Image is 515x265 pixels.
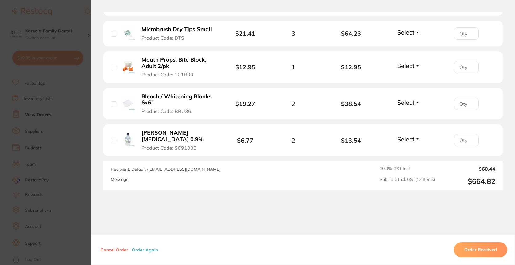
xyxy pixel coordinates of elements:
[141,108,191,114] span: Product Code: BBU36
[322,137,380,144] b: $13.54
[454,134,479,146] input: Qty
[291,100,295,107] span: 2
[291,63,295,71] span: 1
[141,93,215,106] b: Bleach / Whitening Blanks 6x6"
[141,145,196,151] span: Product Code: SC91000
[322,63,380,71] b: $12.95
[397,99,414,106] span: Select
[140,129,217,151] button: [PERSON_NAME] [MEDICAL_DATA] 0.9% Product Code: SC91000
[121,26,135,40] img: Microbrush Dry Tips Small
[141,72,193,77] span: Product Code: 101B00
[140,56,217,78] button: Mouth Props, Bite Block, Adult 2/pk Product Code: 101B00
[454,243,507,257] button: Order Received
[454,98,479,110] input: Qty
[121,132,135,147] img: Baxter Sodium Chloride 0.9%
[111,166,222,172] span: Recipient: Default ( [EMAIL_ADDRESS][DOMAIN_NAME] )
[440,166,495,172] output: $60.44
[397,135,414,143] span: Select
[440,177,495,186] output: $664.82
[454,27,479,40] input: Qty
[99,247,130,253] button: Cancel Order
[397,62,414,70] span: Select
[235,63,255,71] b: $12.95
[322,30,380,37] b: $64.23
[235,30,255,37] b: $21.41
[141,57,215,69] b: Mouth Props, Bite Block, Adult 2/pk
[291,137,295,144] span: 2
[395,28,422,36] button: Select
[237,137,253,144] b: $6.77
[141,35,184,41] span: Product Code: DTS
[395,135,422,143] button: Select
[397,28,414,36] span: Select
[291,30,295,37] span: 3
[235,100,255,108] b: $19.27
[380,177,435,186] span: Sub Total Incl. GST ( 12 Items)
[141,26,212,33] b: Microbrush Dry Tips Small
[140,26,217,41] button: Microbrush Dry Tips Small Product Code: DTS
[141,130,215,142] b: [PERSON_NAME] [MEDICAL_DATA] 0.9%
[130,247,160,253] button: Order Again
[140,93,217,115] button: Bleach / Whitening Blanks 6x6" Product Code: BBU36
[395,62,422,70] button: Select
[380,166,435,172] span: 10.0 % GST Incl.
[121,96,135,110] img: Bleach / Whitening Blanks 6x6"
[454,61,479,73] input: Qty
[322,100,380,107] b: $38.54
[111,177,129,182] label: Message:
[395,99,422,106] button: Select
[121,59,135,74] img: Mouth Props, Bite Block, Adult 2/pk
